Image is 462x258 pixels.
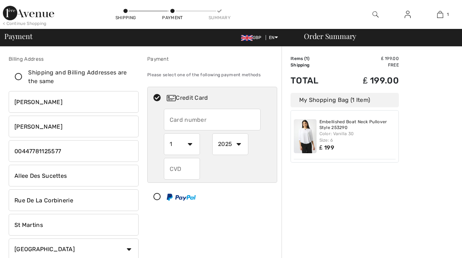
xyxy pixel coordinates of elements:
div: Order Summary [295,33,458,40]
input: Card number [164,109,261,130]
div: Summary [209,14,230,21]
div: Please select one of the following payment methods [147,66,277,84]
div: Color: Vanilla 30 Size: 6 [319,130,396,143]
span: 1 [306,56,308,61]
input: Mobile [9,140,139,162]
img: My Info [405,10,411,19]
img: search the website [372,10,379,19]
td: Items ( ) [291,55,338,62]
span: EN [269,35,278,40]
input: CVD [164,158,200,180]
span: GBP [241,35,265,40]
td: Shipping [291,62,338,68]
td: ₤ 199.00 [338,55,399,62]
span: Payment [4,33,32,40]
div: My Shopping Bag (1 Item) [291,93,399,107]
td: Free [338,62,399,68]
input: Address line 2 [9,189,139,211]
span: 1 [447,11,449,18]
img: PayPal [167,194,196,201]
div: Credit Card [167,94,272,102]
div: Payment [162,14,183,21]
img: My Bag [437,10,443,19]
span: ₤ 199 [319,144,334,151]
div: Shipping [115,14,136,21]
input: Address line 1 [9,165,139,186]
a: Sign In [399,10,417,19]
img: 1ère Avenue [3,6,54,20]
input: City [9,214,139,236]
img: UK Pound [241,35,253,41]
div: < Continue Shopping [3,20,47,27]
a: Embellished Boat Neck Pullover Style 253290 [319,119,396,130]
input: First name [9,91,139,113]
td: Total [291,68,338,93]
input: Last name [9,116,139,137]
div: Billing Address [9,55,139,63]
img: Embellished Boat Neck Pullover Style 253290 [294,119,317,153]
a: 1 [424,10,456,19]
div: Shipping and Billing Addresses are the same [28,68,128,86]
div: Payment [147,55,277,63]
td: ₤ 199.00 [338,68,399,93]
img: Credit Card [167,95,176,101]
